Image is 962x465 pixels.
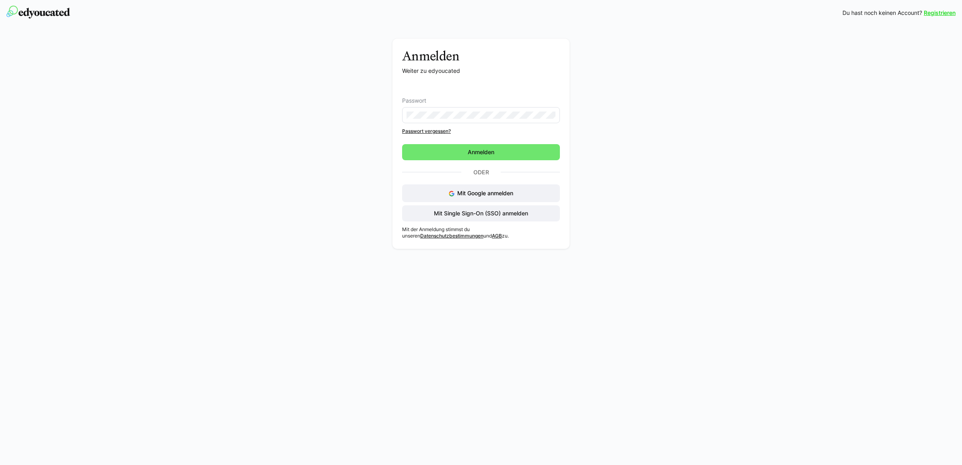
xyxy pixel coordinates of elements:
span: Anmelden [467,148,495,156]
p: Oder [461,167,501,178]
p: Weiter zu edyoucated [402,67,560,75]
a: AGB [492,233,502,239]
button: Anmelden [402,144,560,160]
span: Mit Single Sign-On (SSO) anmelden [433,209,529,217]
a: Registrieren [924,9,956,17]
a: Passwort vergessen? [402,128,560,134]
img: edyoucated [6,6,70,19]
a: Datenschutzbestimmungen [420,233,483,239]
button: Mit Google anmelden [402,184,560,202]
span: Mit Google anmelden [457,190,513,196]
span: Du hast noch keinen Account? [842,9,922,17]
span: Passwort [402,97,426,104]
p: Mit der Anmeldung stimmst du unseren und zu. [402,226,560,239]
button: Mit Single Sign-On (SSO) anmelden [402,205,560,221]
h3: Anmelden [402,48,560,64]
